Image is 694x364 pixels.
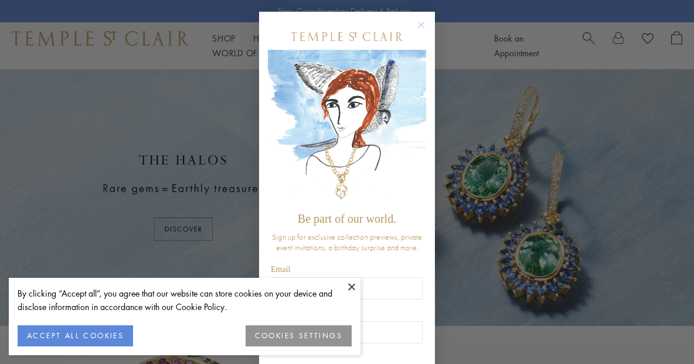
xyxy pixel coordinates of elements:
div: By clicking “Accept all”, you agree that our website can store cookies on your device and disclos... [18,287,352,314]
img: c4a9eb12-d91a-4d4a-8ee0-386386f4f338.jpeg [268,50,426,206]
iframe: Gorgias live chat messenger [635,309,682,352]
span: Be part of our world. [298,212,396,225]
button: COOKIES SETTINGS [246,325,352,346]
img: Temple St. Clair [291,32,403,41]
button: ACCEPT ALL COOKIES [18,325,133,346]
span: Email [271,265,290,274]
span: Sign up for exclusive collection previews, private event invitations, a birthday surprise and more. [272,232,422,253]
button: Close dialog [420,23,434,38]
